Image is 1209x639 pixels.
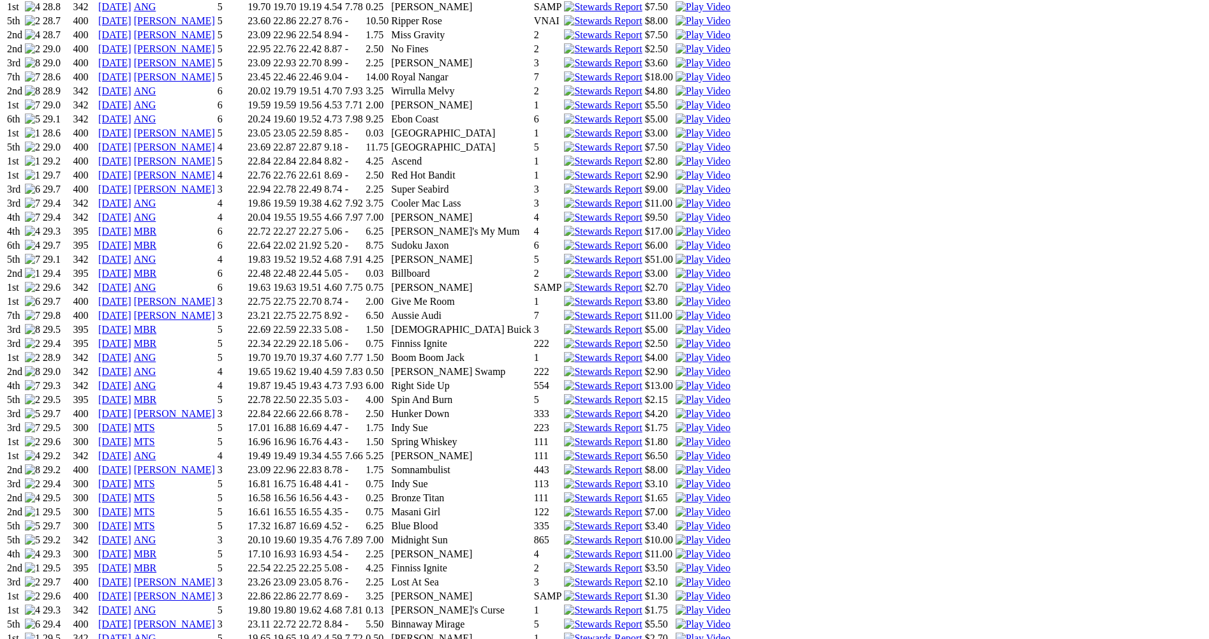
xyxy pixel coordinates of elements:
img: Play Video [676,394,731,406]
a: [PERSON_NAME] [134,184,215,195]
img: 2 [25,282,40,293]
img: Play Video [676,605,731,616]
a: MTS [134,492,155,503]
a: [DATE] [98,619,131,629]
img: Stewards Report [564,450,642,462]
a: View replay [676,1,731,12]
a: [DATE] [98,254,131,265]
a: [DATE] [98,352,131,363]
a: View replay [676,324,731,335]
a: ANG [134,1,156,12]
td: 19.19 [298,1,322,13]
td: 22.27 [298,15,322,27]
a: ANG [134,114,156,124]
img: Stewards Report [564,534,642,546]
img: Play Video [676,114,731,125]
img: Stewards Report [564,366,642,378]
img: Stewards Report [564,71,642,83]
a: [DATE] [98,324,131,335]
a: [PERSON_NAME] [134,591,215,601]
img: Play Video [676,422,731,434]
img: 4 [25,240,40,251]
img: Stewards Report [564,170,642,181]
a: [DATE] [98,296,131,307]
img: Play Video [676,43,731,55]
img: Stewards Report [564,57,642,69]
img: Play Video [676,408,731,420]
img: 1 [25,128,40,139]
td: 7.78 [345,1,364,13]
a: ANG [134,212,156,223]
img: 5 [25,114,40,125]
a: View replay [676,170,731,180]
td: 22.86 [272,15,297,27]
a: View replay [676,436,731,447]
img: Play Video [676,29,731,41]
img: Play Video [676,184,731,195]
a: [DATE] [98,464,131,475]
a: View replay [676,310,731,321]
img: 4 [25,450,40,462]
a: [PERSON_NAME] [134,57,215,68]
img: Play Video [676,591,731,602]
img: 1 [25,268,40,279]
a: View replay [676,591,731,601]
img: Play Video [676,450,731,462]
img: Stewards Report [564,394,642,406]
a: MBR [134,548,157,559]
td: SAMP [533,1,563,13]
img: Stewards Report [564,548,642,560]
td: 5 [217,1,246,13]
a: [DATE] [98,212,131,223]
img: Stewards Report [564,577,642,588]
a: [DATE] [98,534,131,545]
a: [DATE] [98,520,131,531]
img: Play Video [676,478,731,490]
a: [PERSON_NAME] [134,128,215,138]
img: 6 [25,184,40,195]
img: Stewards Report [564,114,642,125]
a: View replay [676,226,731,237]
img: Play Video [676,577,731,588]
img: Play Video [676,352,731,364]
img: 4 [25,226,40,237]
a: [DATE] [98,548,131,559]
img: Stewards Report [564,464,642,476]
td: 10.50 [365,15,389,27]
img: Stewards Report [564,338,642,349]
img: 7 [25,422,40,434]
a: View replay [676,548,731,559]
a: View replay [676,85,731,96]
a: View replay [676,43,731,54]
img: Stewards Report [564,310,642,321]
a: [DATE] [98,478,131,489]
a: [DATE] [98,366,131,377]
img: Play Video [676,57,731,69]
img: Play Video [676,71,731,83]
a: [DATE] [98,492,131,503]
img: 2 [25,43,40,55]
td: 19.70 [247,1,271,13]
img: Play Video [676,296,731,307]
a: View replay [676,268,731,279]
a: ANG [134,198,156,209]
a: [DATE] [98,577,131,587]
img: Play Video [676,619,731,630]
a: [DATE] [98,170,131,180]
a: [DATE] [98,43,131,54]
img: 2 [25,394,40,406]
img: 7 [25,380,40,392]
img: Stewards Report [564,605,642,616]
img: 6 [25,296,40,307]
img: Play Video [676,366,731,378]
a: [DATE] [98,226,131,237]
a: View replay [676,366,731,377]
a: MTS [134,520,155,531]
a: [DATE] [98,29,131,40]
img: Play Video [676,226,731,237]
a: View replay [676,619,731,629]
a: [DATE] [98,57,131,68]
img: Stewards Report [564,520,642,532]
img: Play Video [676,85,731,97]
img: Play Video [676,548,731,560]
